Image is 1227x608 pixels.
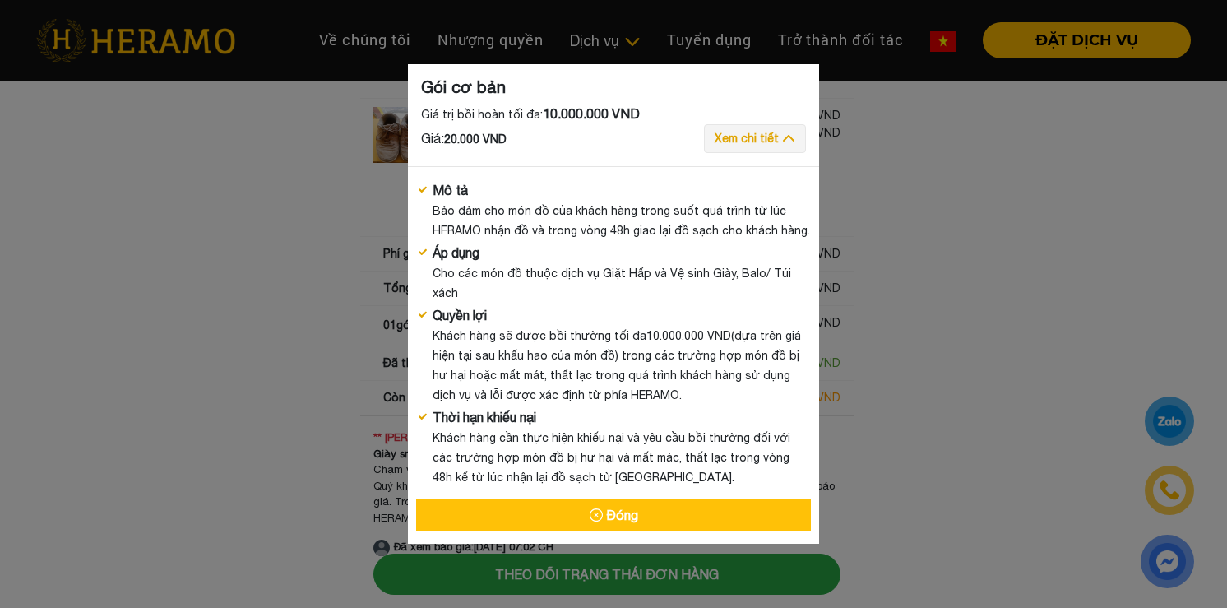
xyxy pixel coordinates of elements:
[543,106,640,121] span: 10.000.000 VND
[433,204,810,237] span: Bảo đảm cho món đồ của khách hàng trong suốt quá trình từ lúc HERAMO nhận đồ và trong vòng 48h gi...
[433,329,801,401] span: Khách hàng sẽ được bồi thường tối đa 10.000.000 VND (dựa trên giá hiện tại sau khấu hao của món đ...
[416,499,811,531] button: Đóng
[433,243,811,262] p: Áp dụng
[421,131,444,146] span: Giá:
[433,431,790,484] span: Khách hàng cần thực hiện khiếu nại và yêu cầu bồi thường đối với các trường hợp món đồ bị hư hại ...
[433,267,791,299] span: Cho các món đồ thuộc dịch vụ Giặt Hấp và Vệ sinh Giày, Balo/ Túi xách
[444,132,507,146] span: 20.000 VND
[704,124,806,153] button: Xem chi tiết
[433,407,811,427] p: Thời hạn khiếu nại
[433,180,811,200] p: Mô tả
[421,108,543,121] span: Giá trị bồi hoàn tối đa:
[433,305,811,325] p: Quyền lợi
[421,77,806,97] h5: Gói cơ bản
